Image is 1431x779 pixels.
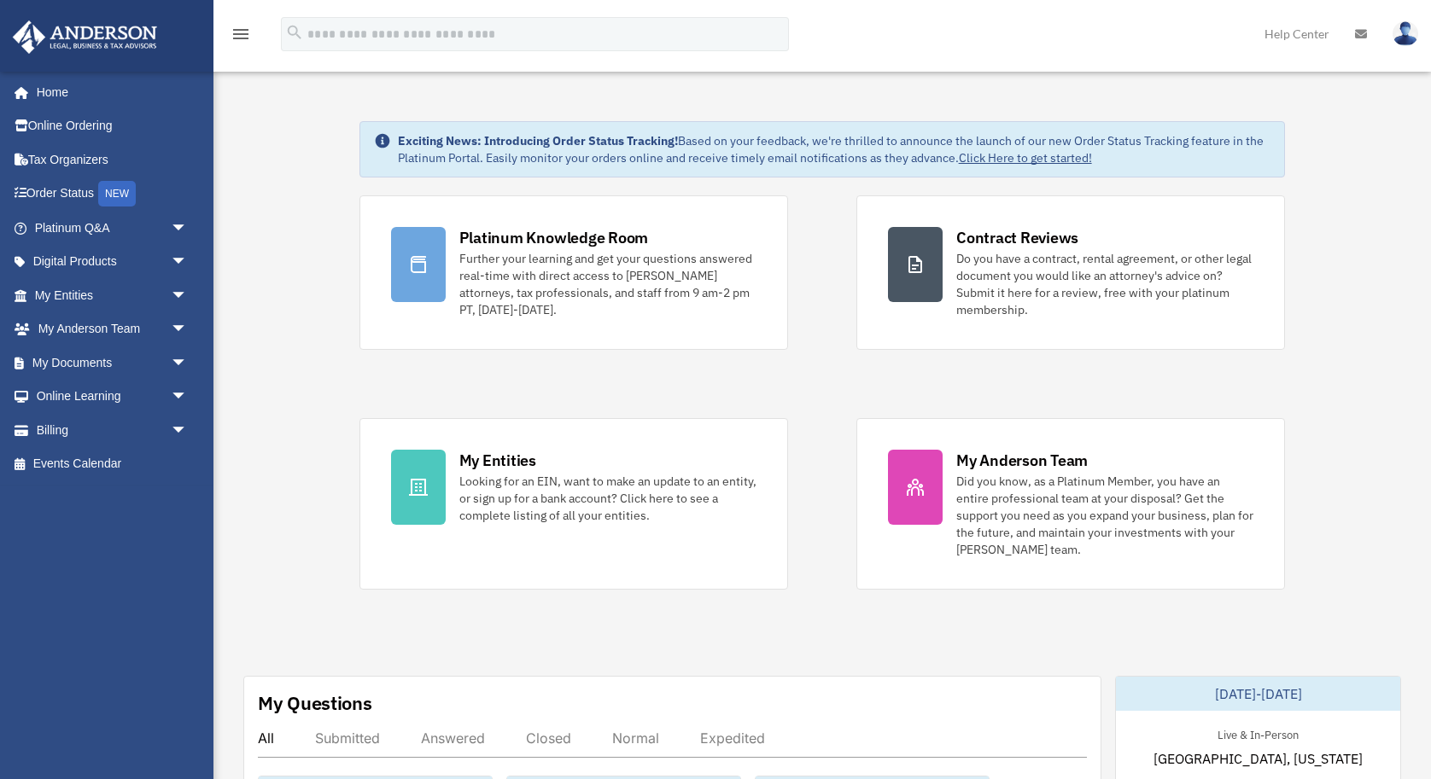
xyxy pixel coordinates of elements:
[1204,724,1312,742] div: Live & In-Person
[315,730,380,747] div: Submitted
[231,30,251,44] a: menu
[12,312,213,346] a: My Anderson Teamarrow_drop_down
[959,150,1092,166] a: Click Here to get started!
[612,730,659,747] div: Normal
[956,250,1253,318] div: Do you have a contract, rental agreement, or other legal document you would like an attorney's ad...
[1154,748,1363,769] span: [GEOGRAPHIC_DATA], [US_STATE]
[171,278,205,313] span: arrow_drop_down
[459,450,536,471] div: My Entities
[12,447,213,481] a: Events Calendar
[171,346,205,381] span: arrow_drop_down
[12,413,213,447] a: Billingarrow_drop_down
[231,24,251,44] i: menu
[359,418,788,590] a: My Entities Looking for an EIN, want to make an update to an entity, or sign up for a bank accoun...
[421,730,485,747] div: Answered
[12,245,213,279] a: Digital Productsarrow_drop_down
[171,245,205,280] span: arrow_drop_down
[398,132,1271,166] div: Based on your feedback, we're thrilled to announce the launch of our new Order Status Tracking fe...
[12,142,213,177] a: Tax Organizers
[956,227,1078,248] div: Contract Reviews
[258,690,372,716] div: My Questions
[359,195,788,350] a: Platinum Knowledge Room Further your learning and get your questions answered real-time with dire...
[526,730,571,747] div: Closed
[956,450,1088,471] div: My Anderson Team
[12,380,213,414] a: Online Learningarrow_drop_down
[700,730,765,747] div: Expedited
[459,473,756,524] div: Looking for an EIN, want to make an update to an entity, or sign up for a bank account? Click her...
[956,473,1253,558] div: Did you know, as a Platinum Member, you have an entire professional team at your disposal? Get th...
[1116,677,1400,711] div: [DATE]-[DATE]
[98,181,136,206] div: NEW
[258,730,274,747] div: All
[8,20,162,54] img: Anderson Advisors Platinum Portal
[1393,21,1418,46] img: User Pic
[171,312,205,347] span: arrow_drop_down
[12,75,205,109] a: Home
[459,227,649,248] div: Platinum Knowledge Room
[12,177,213,212] a: Order StatusNEW
[398,133,678,148] strong: Exciting News: Introducing Order Status Tracking!
[12,278,213,312] a: My Entitiesarrow_drop_down
[12,211,213,245] a: Platinum Q&Aarrow_drop_down
[856,418,1285,590] a: My Anderson Team Did you know, as a Platinum Member, you have an entire professional team at your...
[12,346,213,380] a: My Documentsarrow_drop_down
[171,380,205,415] span: arrow_drop_down
[171,413,205,448] span: arrow_drop_down
[459,250,756,318] div: Further your learning and get your questions answered real-time with direct access to [PERSON_NAM...
[285,23,304,42] i: search
[12,109,213,143] a: Online Ordering
[856,195,1285,350] a: Contract Reviews Do you have a contract, rental agreement, or other legal document you would like...
[171,211,205,246] span: arrow_drop_down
